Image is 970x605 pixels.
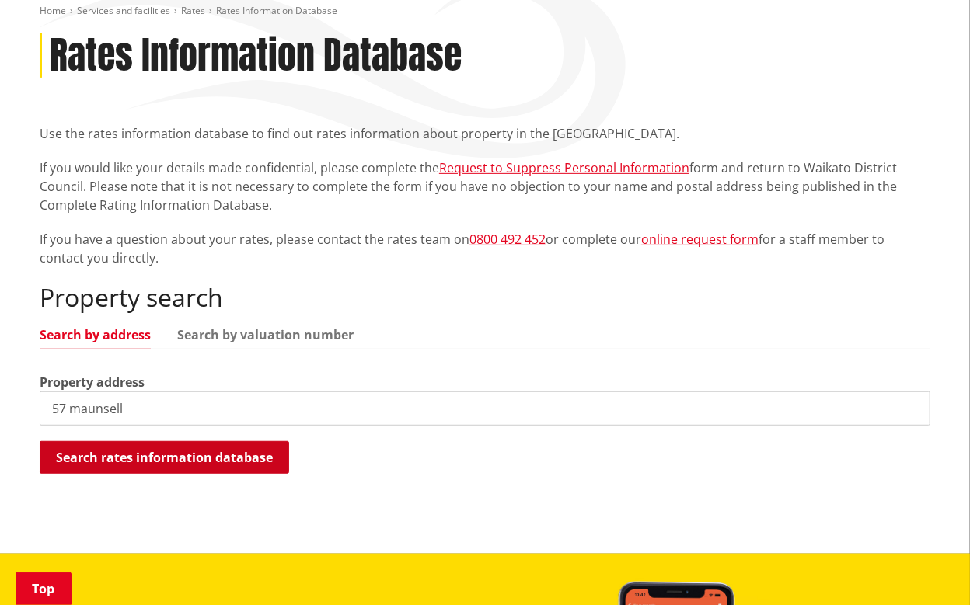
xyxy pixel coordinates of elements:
a: Search by address [40,329,151,341]
button: Search rates information database [40,441,289,474]
iframe: Messenger Launcher [898,540,954,596]
input: e.g. Duke Street NGARUAWAHIA [40,391,930,426]
h2: Property search [40,283,930,312]
a: Top [16,572,72,605]
label: Property address [40,373,145,391]
p: If you have a question about your rates, please contact the rates team on or complete our for a s... [40,230,930,267]
a: Services and facilities [77,4,170,17]
h1: Rates Information Database [50,33,462,78]
a: 0800 492 452 [469,231,546,248]
nav: breadcrumb [40,5,930,18]
p: If you would like your details made confidential, please complete the form and return to Waikato ... [40,158,930,214]
a: Request to Suppress Personal Information [439,159,689,176]
a: Search by valuation number [177,329,354,341]
a: Rates [181,4,205,17]
a: online request form [641,231,759,248]
a: Home [40,4,66,17]
span: Rates Information Database [216,4,337,17]
p: Use the rates information database to find out rates information about property in the [GEOGRAPHI... [40,124,930,143]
